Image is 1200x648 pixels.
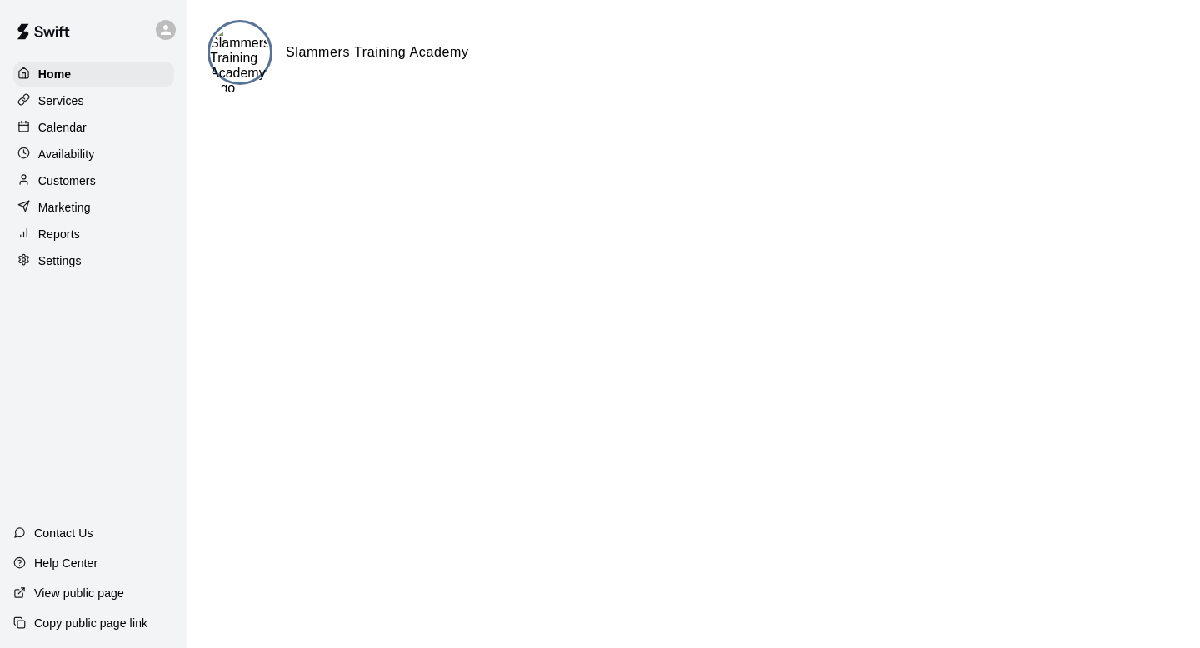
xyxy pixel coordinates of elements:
a: Marketing [13,195,174,220]
a: Customers [13,168,174,193]
p: Reports [38,226,80,242]
p: Contact Us [34,525,93,541]
a: Services [13,88,174,113]
p: Copy public page link [34,615,147,631]
p: View public page [34,585,124,601]
p: Services [38,92,84,109]
img: Slammers Training Academy logo [210,22,270,96]
a: Reports [13,222,174,247]
h6: Slammers Training Academy [286,42,469,63]
p: Settings [38,252,82,269]
p: Home [38,66,72,82]
p: Marketing [38,199,91,216]
p: Customers [38,172,96,189]
a: Calendar [13,115,174,140]
a: Home [13,62,174,87]
p: Availability [38,146,95,162]
p: Help Center [34,555,97,571]
a: Availability [13,142,174,167]
a: Settings [13,248,174,273]
p: Calendar [38,119,87,136]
